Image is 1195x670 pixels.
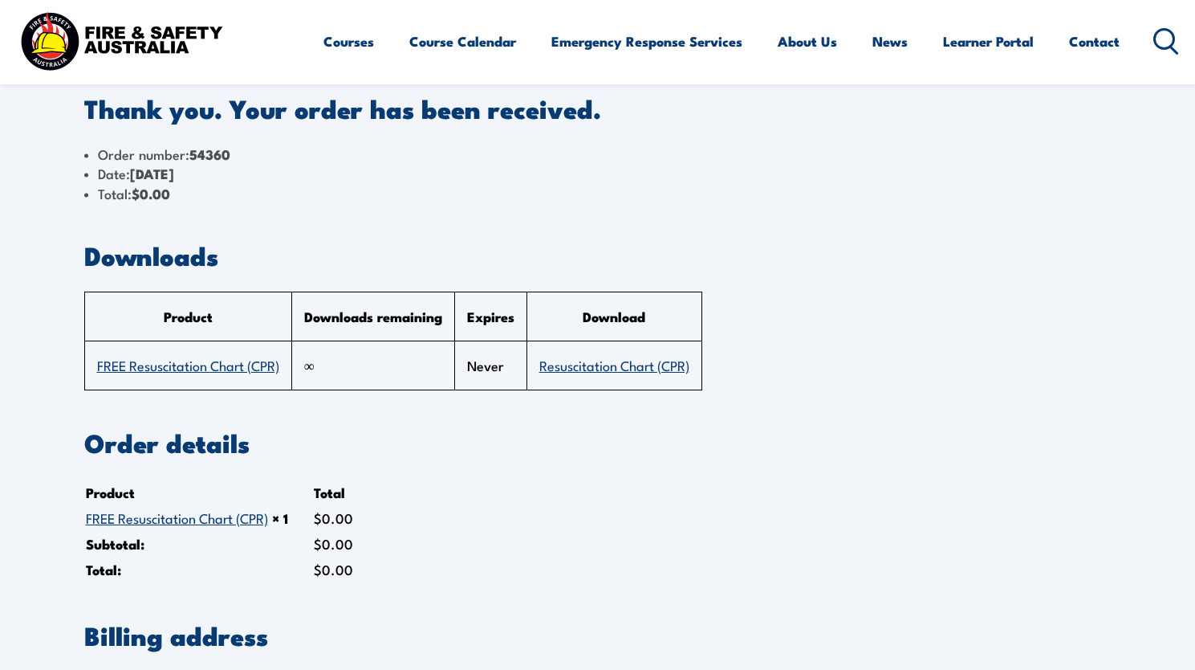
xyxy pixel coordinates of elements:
a: Contact [1069,20,1120,63]
span: Expires [467,306,514,327]
span: $ [314,533,322,554]
a: About Us [778,20,837,63]
h2: Order details [84,431,1112,453]
th: Subtotal: [86,532,312,556]
strong: [DATE] [130,163,174,184]
td: ∞ [291,341,454,390]
span: $ [314,559,322,579]
a: FREE Resuscitation Chart (CPR) [97,355,279,374]
li: Order number: [84,145,1112,164]
h2: Billing address [84,623,1112,646]
strong: 54360 [189,144,230,165]
span: $ [314,508,322,528]
p: Thank you. Your order has been received. [84,96,1112,119]
a: FREE Resuscitation Chart (CPR) [86,508,268,527]
th: Total [314,480,377,505]
a: Courses [323,20,374,63]
th: Total: [86,558,312,582]
span: 0.00 [314,533,353,554]
a: Emergency Response Services [551,20,742,63]
span: Download [583,306,645,327]
a: News [872,20,908,63]
li: Date: [84,164,1112,183]
a: Learner Portal [943,20,1034,63]
strong: × 1 [272,508,288,529]
a: Course Calendar [409,20,516,63]
th: Product [86,480,312,505]
span: Downloads remaining [304,306,442,327]
span: 0.00 [314,559,353,579]
bdi: 0.00 [314,508,353,528]
li: Total: [84,184,1112,203]
span: $ [132,183,140,204]
a: Resuscitation Chart (CPR) [539,355,689,374]
span: Product [164,306,213,327]
td: Never [454,341,526,390]
h2: Downloads [84,243,1112,266]
bdi: 0.00 [132,183,170,204]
